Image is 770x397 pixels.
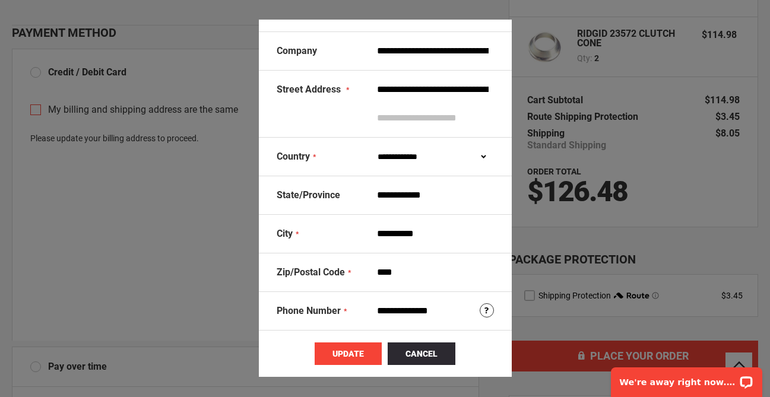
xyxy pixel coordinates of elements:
span: Zip/Postal Code [277,266,345,278]
span: Phone Number [277,305,341,316]
span: Update [332,349,364,358]
span: Cancel [405,349,438,358]
button: Update [315,342,382,365]
iframe: LiveChat chat widget [603,360,770,397]
span: City [277,228,293,239]
span: Country [277,151,310,162]
span: State/Province [277,189,340,201]
span: Company [277,45,317,56]
span: Street Address [277,84,341,95]
button: Cancel [388,342,455,365]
